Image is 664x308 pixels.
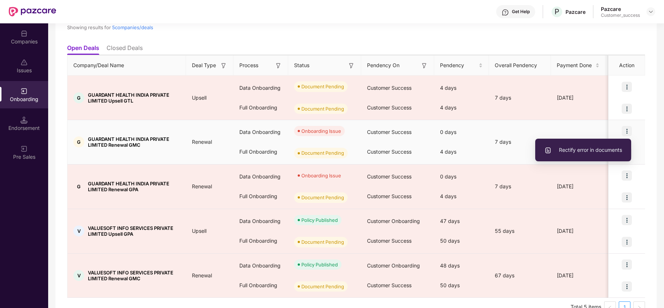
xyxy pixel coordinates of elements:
[551,55,606,76] th: Payment Done
[88,225,180,237] span: VALUESOFT INFO SERVICES PRIVATE LIMITED Upsell GPA
[434,55,489,76] th: Pendency
[489,94,551,102] div: 7 days
[233,186,288,206] div: Full Onboarding
[301,83,344,90] div: Document Pending
[67,44,99,55] li: Open Deals
[434,167,489,186] div: 0 days
[367,218,420,224] span: Customer Onboarding
[367,173,412,180] span: Customer Success
[233,231,288,251] div: Full Onboarding
[239,61,258,69] span: Process
[434,276,489,295] div: 50 days
[609,55,645,76] th: Action
[301,283,344,290] div: Document Pending
[622,82,632,92] img: icon
[67,55,186,76] th: Company/Deal Name
[20,30,28,37] img: svg+xml;base64,PHN2ZyBpZD0iQ29tcGFuaWVzIiB4bWxucz0iaHR0cDovL3d3dy53My5vcmcvMjAwMC9zdmciIHdpZHRoPS...
[73,270,84,281] div: V
[622,215,632,225] img: icon
[294,61,309,69] span: Status
[186,228,212,234] span: Upsell
[367,85,412,91] span: Customer Success
[233,98,288,118] div: Full Onboarding
[67,24,448,30] div: Showing results for
[367,262,420,269] span: Customer Onboarding
[367,149,412,155] span: Customer Success
[20,88,28,95] img: svg+xml;base64,PHN2ZyB3aWR0aD0iMjAiIGhlaWdodD0iMjAiIHZpZXdCb3g9IjAgMCAyMCAyMCIgZmlsbD0ibm9uZSIgeG...
[622,192,632,203] img: icon
[107,44,143,55] li: Closed Deals
[606,272,646,278] span: ₹10,59,322
[73,226,84,236] div: V
[601,12,640,18] div: Customer_success
[192,61,216,69] span: Deal Type
[557,61,594,69] span: Payment Done
[555,7,559,16] span: P
[233,78,288,98] div: Data Onboarding
[186,183,218,189] span: Renewal
[489,227,551,235] div: 55 days
[301,216,338,224] div: Policy Published
[301,261,338,268] div: Policy Published
[622,104,632,114] img: icon
[434,122,489,142] div: 0 days
[551,227,606,235] div: [DATE]
[434,98,489,118] div: 4 days
[186,95,212,101] span: Upsell
[233,142,288,162] div: Full Onboarding
[233,211,288,231] div: Data Onboarding
[301,149,344,157] div: Document Pending
[301,172,341,179] div: Onboarding Issue
[622,281,632,292] img: icon
[440,61,477,69] span: Pendency
[20,145,28,153] img: svg+xml;base64,PHN2ZyB3aWR0aD0iMjAiIGhlaWdodD0iMjAiIHZpZXdCb3g9IjAgMCAyMCAyMCIgZmlsbD0ibm9uZSIgeG...
[88,270,180,281] span: VALUESOFT INFO SERVICES PRIVATE LIMITED Renewal GMC
[233,256,288,276] div: Data Onboarding
[601,5,640,12] div: Pazcare
[489,55,551,76] th: Overall Pendency
[551,182,606,190] div: [DATE]
[551,94,606,102] div: [DATE]
[622,126,632,136] img: icon
[73,92,84,103] div: G
[301,238,344,246] div: Document Pending
[622,259,632,270] img: icon
[9,7,56,16] img: New Pazcare Logo
[73,136,84,147] div: G
[348,62,355,69] img: svg+xml;base64,PHN2ZyB3aWR0aD0iMTYiIGhlaWdodD0iMTYiIHZpZXdCb3g9IjAgMCAxNiAxNiIgZmlsbD0ibm9uZSIgeG...
[367,129,412,135] span: Customer Success
[421,62,428,69] img: svg+xml;base64,PHN2ZyB3aWR0aD0iMTYiIGhlaWdodD0iMTYiIHZpZXdCb3g9IjAgMCAxNiAxNiIgZmlsbD0ibm9uZSIgeG...
[565,8,586,15] div: Pazcare
[186,139,218,145] span: Renewal
[489,182,551,190] div: 7 days
[301,127,341,135] div: Onboarding Issue
[434,186,489,206] div: 4 days
[622,170,632,181] img: icon
[502,9,509,16] img: svg+xml;base64,PHN2ZyBpZD0iSGVscC0zMngzMiIgeG1sbnM9Imh0dHA6Ly93d3cudzMub3JnLzIwMDAvc3ZnIiB3aWR0aD...
[544,147,552,154] img: svg+xml;base64,PHN2ZyBpZD0iVXBsb2FkX0xvZ3MiIGRhdGEtbmFtZT0iVXBsb2FkIExvZ3MiIHhtbG5zPSJodHRwOi8vd3...
[434,231,489,251] div: 50 days
[73,181,84,192] div: G
[434,78,489,98] div: 4 days
[606,183,643,189] span: ₹3,68,278
[367,104,412,111] span: Customer Success
[88,181,180,192] span: GUARDANT HEALTH INDIA PRIVATE LIMITED Renewal GPA
[20,116,28,124] img: svg+xml;base64,PHN2ZyB3aWR0aD0iMTQuNSIgaGVpZ2h0PSIxNC41IiB2aWV3Qm94PSIwIDAgMTYgMTYiIGZpbGw9Im5vbm...
[489,138,551,146] div: 7 days
[434,256,489,276] div: 48 days
[367,61,399,69] span: Pendency On
[220,62,227,69] img: svg+xml;base64,PHN2ZyB3aWR0aD0iMTYiIGhlaWdodD0iMTYiIHZpZXdCb3g9IjAgMCAxNiAxNiIgZmlsbD0ibm9uZSIgeG...
[301,105,344,112] div: Document Pending
[88,92,180,104] span: GUARDANT HEALTH INDIA PRIVATE LIMITED Upsell GTL
[20,59,28,66] img: svg+xml;base64,PHN2ZyBpZD0iSXNzdWVzX2Rpc2FibGVkIiB4bWxucz0iaHR0cDovL3d3dy53My5vcmcvMjAwMC9zdmciIH...
[434,142,489,162] div: 4 days
[367,193,412,199] span: Customer Success
[606,55,653,76] th: Premium Paid
[233,276,288,295] div: Full Onboarding
[544,146,622,154] span: Rectify error in documents
[622,237,632,247] img: icon
[88,136,180,148] span: GUARDANT HEALTH INDIA PRIVATE LIMITED Renewal GMC
[489,272,551,280] div: 67 days
[275,62,282,69] img: svg+xml;base64,PHN2ZyB3aWR0aD0iMTYiIGhlaWdodD0iMTYiIHZpZXdCb3g9IjAgMCAxNiAxNiIgZmlsbD0ibm9uZSIgeG...
[648,9,654,15] img: svg+xml;base64,PHN2ZyBpZD0iRHJvcGRvd24tMzJ4MzIiIHhtbG5zPSJodHRwOi8vd3d3LnczLm9yZy8yMDAwL3N2ZyIgd2...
